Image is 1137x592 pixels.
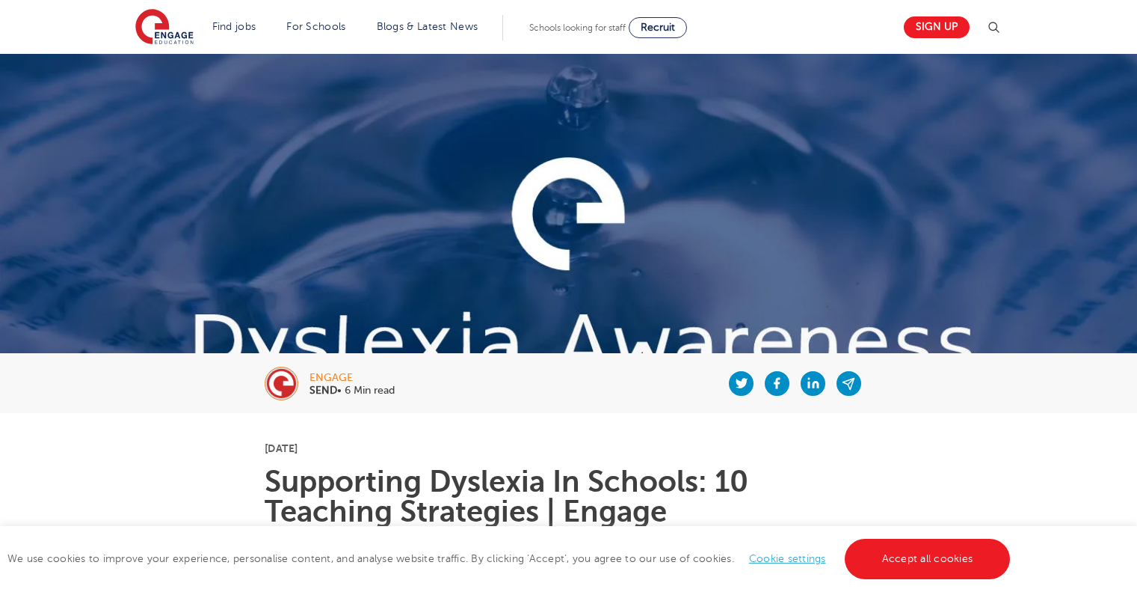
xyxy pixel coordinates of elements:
a: Accept all cookies [845,539,1011,579]
a: Recruit [629,17,687,38]
p: [DATE] [265,443,872,454]
span: We use cookies to improve your experience, personalise content, and analyse website traffic. By c... [7,553,1014,564]
span: Schools looking for staff [529,22,626,33]
h1: Supporting Dyslexia In Schools: 10 Teaching Strategies | Engage [265,467,872,527]
a: Find jobs [212,21,256,32]
img: Engage Education [135,9,194,46]
a: Blogs & Latest News [377,21,478,32]
b: SEND [309,385,337,396]
a: Sign up [904,16,970,38]
a: For Schools [286,21,345,32]
div: engage [309,373,395,383]
a: Cookie settings [749,553,826,564]
p: • 6 Min read [309,385,395,396]
span: Recruit [641,22,675,33]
